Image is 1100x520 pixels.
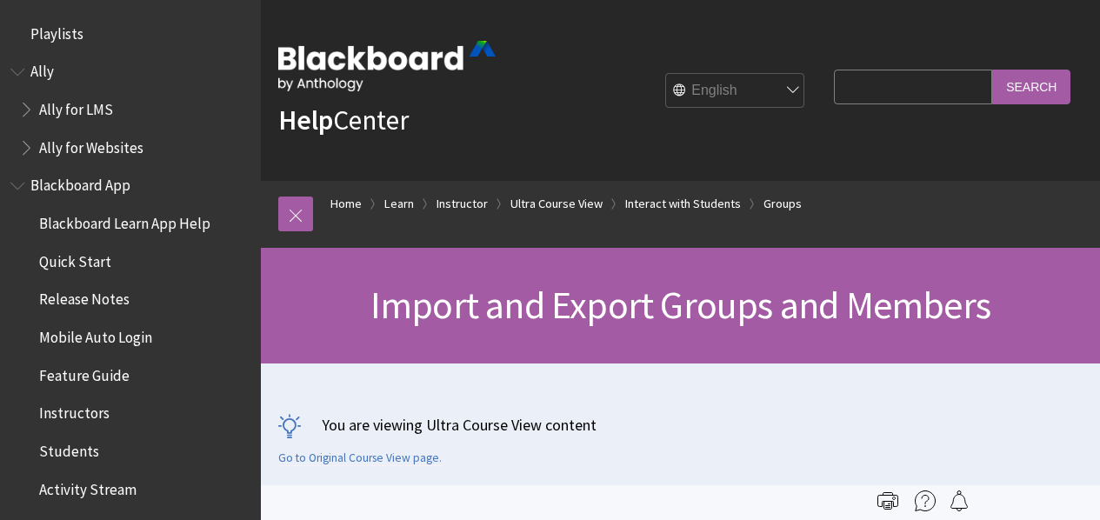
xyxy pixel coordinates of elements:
[39,133,143,157] span: Ally for Websites
[330,193,362,215] a: Home
[278,103,409,137] a: HelpCenter
[510,193,603,215] a: Ultra Course View
[625,193,741,215] a: Interact with Students
[39,323,152,346] span: Mobile Auto Login
[666,74,805,109] select: Site Language Selector
[39,95,113,118] span: Ally for LMS
[39,247,111,270] span: Quick Start
[30,19,83,43] span: Playlists
[877,490,898,511] img: Print
[915,490,936,511] img: More help
[10,57,250,163] nav: Book outline for Anthology Ally Help
[278,414,1083,436] p: You are viewing Ultra Course View content
[763,193,802,215] a: Groups
[30,57,54,81] span: Ally
[370,281,990,329] span: Import and Export Groups and Members
[10,19,250,49] nav: Book outline for Playlists
[278,103,333,137] strong: Help
[992,70,1070,103] input: Search
[39,475,137,498] span: Activity Stream
[437,193,488,215] a: Instructor
[384,193,414,215] a: Learn
[39,285,130,309] span: Release Notes
[39,361,130,384] span: Feature Guide
[949,490,970,511] img: Follow this page
[30,171,130,195] span: Blackboard App
[278,41,496,91] img: Blackboard by Anthology
[39,437,99,460] span: Students
[39,399,110,423] span: Instructors
[278,450,442,466] a: Go to Original Course View page.
[39,209,210,232] span: Blackboard Learn App Help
